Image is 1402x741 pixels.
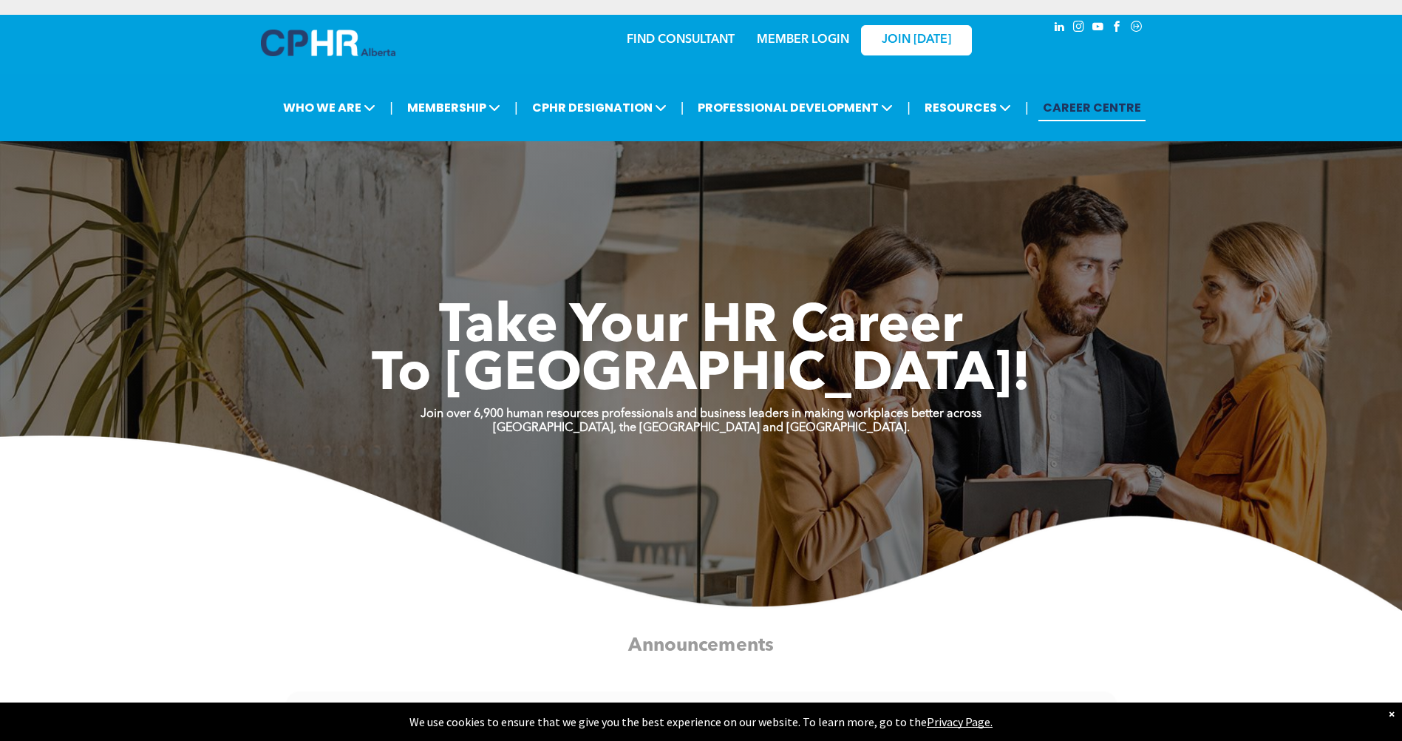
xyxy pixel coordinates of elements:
[1038,94,1146,121] a: CAREER CENTRE
[261,30,395,56] img: A blue and white logo for cp alberta
[1090,18,1106,38] a: youtube
[389,92,393,123] li: |
[403,94,505,121] span: MEMBERSHIP
[861,25,972,55] a: JOIN [DATE]
[628,636,773,654] span: Announcements
[1071,18,1087,38] a: instagram
[1025,92,1029,123] li: |
[1109,18,1126,38] a: facebook
[372,349,1031,402] span: To [GEOGRAPHIC_DATA]!
[627,34,735,46] a: FIND CONSULTANT
[920,94,1015,121] span: RESOURCES
[493,422,910,434] strong: [GEOGRAPHIC_DATA], the [GEOGRAPHIC_DATA] and [GEOGRAPHIC_DATA].
[528,94,671,121] span: CPHR DESIGNATION
[693,94,897,121] span: PROFESSIONAL DEVELOPMENT
[421,408,981,420] strong: Join over 6,900 human resources professionals and business leaders in making workplaces better ac...
[882,33,951,47] span: JOIN [DATE]
[757,34,849,46] a: MEMBER LOGIN
[927,714,993,729] a: Privacy Page.
[279,94,380,121] span: WHO WE ARE
[1389,706,1395,721] div: Dismiss notification
[681,92,684,123] li: |
[1052,18,1068,38] a: linkedin
[439,301,963,354] span: Take Your HR Career
[907,92,911,123] li: |
[514,92,518,123] li: |
[1129,18,1145,38] a: Social network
